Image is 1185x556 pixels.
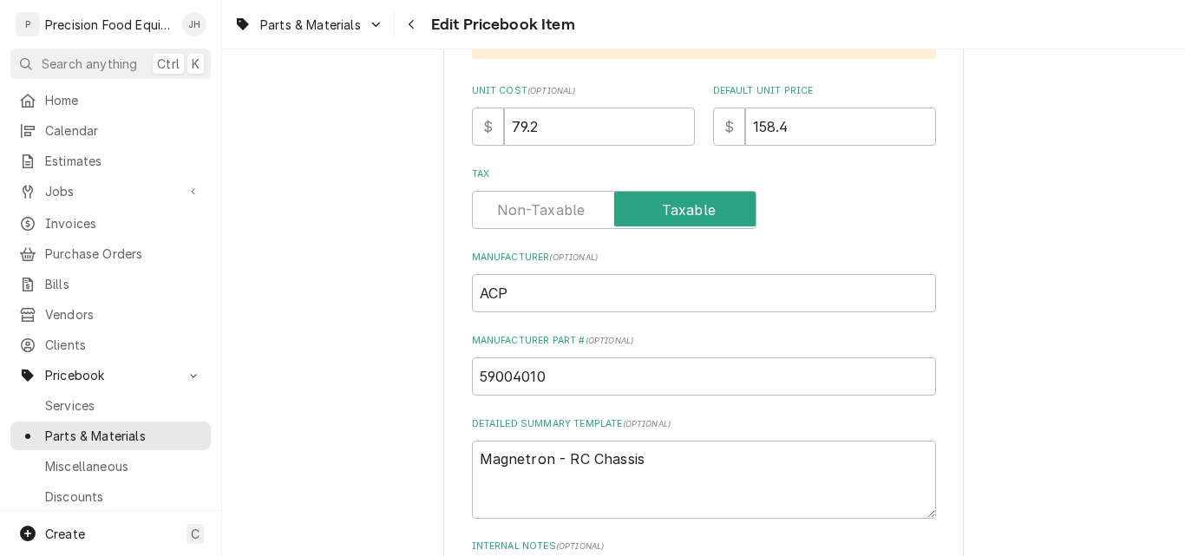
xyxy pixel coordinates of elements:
span: C [191,525,200,543]
a: Clients [10,330,211,359]
span: ( optional ) [527,86,576,95]
label: Detailed Summary Template [472,417,936,431]
a: Vendors [10,300,211,329]
span: ( optional ) [623,419,671,428]
a: Miscellaneous [10,452,211,481]
a: Bills [10,270,211,298]
a: Go to Parts & Materials [227,10,390,39]
span: Jobs [45,182,176,200]
div: $ [472,108,504,146]
label: Manufacturer [472,251,936,265]
label: Internal Notes [472,540,936,553]
span: Vendors [45,305,202,324]
span: Purchase Orders [45,245,202,263]
a: Purchase Orders [10,239,211,268]
div: Manufacturer [472,251,936,312]
span: Search anything [42,55,137,73]
span: Parts & Materials [45,427,202,445]
span: Ctrl [157,55,180,73]
span: Parts & Materials [260,16,361,34]
a: Parts & Materials [10,422,211,450]
button: Search anythingCtrlK [10,49,211,79]
span: K [192,55,200,73]
div: Default Unit Price [713,84,936,146]
span: Pricebook [45,366,176,384]
div: Jason Hertel's Avatar [182,12,206,36]
a: Home [10,86,211,114]
label: Unit Cost [472,84,695,98]
div: Detailed Summary Template [472,417,936,519]
span: Bills [45,275,202,293]
span: ( optional ) [549,252,598,262]
a: Invoices [10,209,211,238]
a: Go to Pricebook [10,361,211,389]
div: Unit Cost [472,84,695,146]
span: Calendar [45,121,202,140]
a: Go to Jobs [10,177,211,206]
textarea: Magnetron - RC Chassis [472,441,936,519]
span: Home [45,91,202,109]
span: Services [45,396,202,415]
a: Estimates [10,147,211,175]
span: Discounts [45,487,202,506]
div: $ [713,108,745,146]
span: ( optional ) [556,541,605,551]
span: Estimates [45,152,202,170]
a: Services [10,391,211,420]
label: Tax [472,167,936,181]
a: Discounts [10,482,211,511]
label: Manufacturer Part # [472,334,936,348]
div: P [16,12,40,36]
div: Manufacturer Part # [472,334,936,396]
span: Miscellaneous [45,457,202,475]
span: Edit Pricebook Item [426,13,575,36]
span: Create [45,527,85,541]
span: Invoices [45,214,202,232]
label: Default Unit Price [713,84,936,98]
div: Tax [472,167,936,229]
div: JH [182,12,206,36]
button: Navigate back [398,10,426,38]
span: Clients [45,336,202,354]
div: Precision Food Equipment LLC [45,16,173,34]
a: Calendar [10,116,211,145]
span: ( optional ) [586,336,634,345]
